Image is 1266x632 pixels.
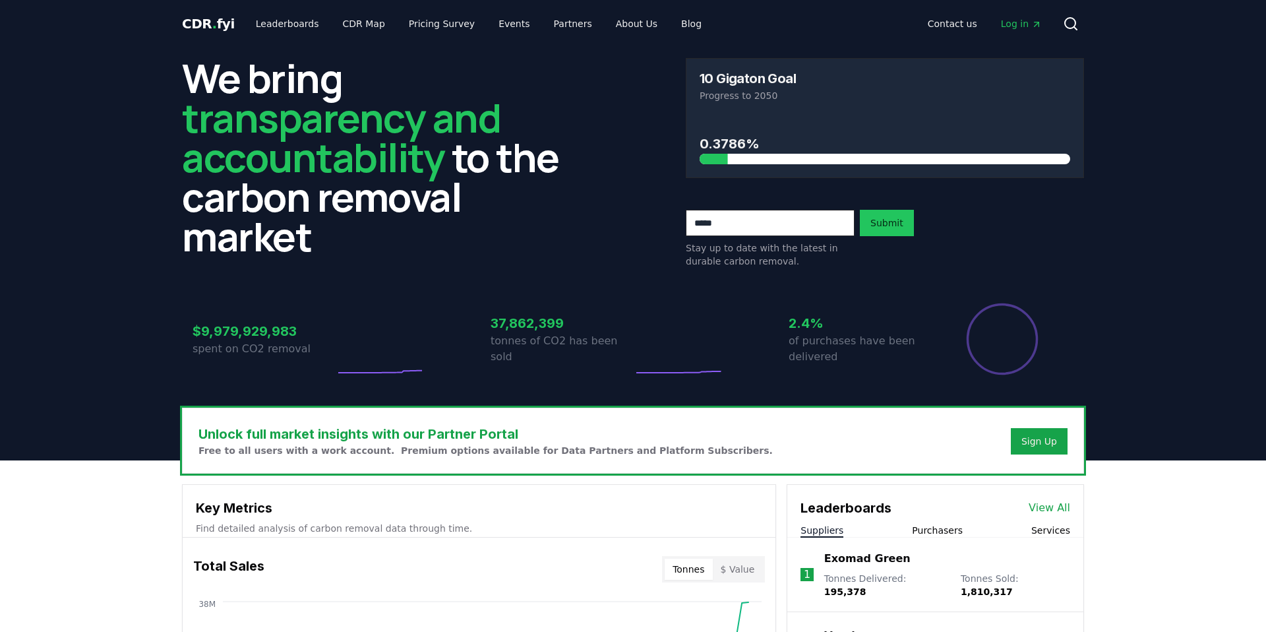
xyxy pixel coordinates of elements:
[182,16,235,32] span: CDR fyi
[800,498,891,518] h3: Leaderboards
[198,424,773,444] h3: Unlock full market insights with our Partner Portal
[789,313,931,333] h3: 2.4%
[543,12,603,36] a: Partners
[700,134,1070,154] h3: 0.3786%
[804,567,810,583] p: 1
[1001,17,1042,30] span: Log in
[800,524,843,537] button: Suppliers
[182,15,235,33] a: CDR.fyi
[491,313,633,333] h3: 37,862,399
[961,572,1070,598] p: Tonnes Sold :
[824,572,948,598] p: Tonnes Delivered :
[961,586,1013,597] span: 1,810,317
[917,12,1052,36] nav: Main
[713,559,763,580] button: $ Value
[1021,435,1057,448] a: Sign Up
[332,12,396,36] a: CDR Map
[700,89,1070,102] p: Progress to 2050
[789,333,931,365] p: of purchases have been delivered
[990,12,1052,36] a: Log in
[245,12,330,36] a: Leaderboards
[824,586,866,597] span: 195,378
[182,90,500,184] span: transparency and accountability
[196,498,762,518] h3: Key Metrics
[686,241,855,268] p: Stay up to date with the latest in durable carbon removal.
[198,600,216,609] tspan: 38M
[700,72,796,85] h3: 10 Gigaton Goal
[665,559,712,580] button: Tonnes
[1031,524,1070,537] button: Services
[193,556,264,583] h3: Total Sales
[917,12,988,36] a: Contact us
[212,16,217,32] span: .
[398,12,485,36] a: Pricing Survey
[860,210,914,236] button: Submit
[1011,428,1068,455] button: Sign Up
[193,321,335,341] h3: $9,979,929,983
[245,12,712,36] nav: Main
[491,333,633,365] p: tonnes of CO2 has been sold
[193,341,335,357] p: spent on CO2 removal
[824,551,911,567] a: Exomad Green
[198,444,773,457] p: Free to all users with a work account. Premium options available for Data Partners and Platform S...
[965,302,1039,376] div: Percentage of sales delivered
[488,12,540,36] a: Events
[196,522,762,535] p: Find detailed analysis of carbon removal data through time.
[912,524,963,537] button: Purchasers
[671,12,712,36] a: Blog
[182,58,580,256] h2: We bring to the carbon removal market
[605,12,668,36] a: About Us
[1029,500,1070,516] a: View All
